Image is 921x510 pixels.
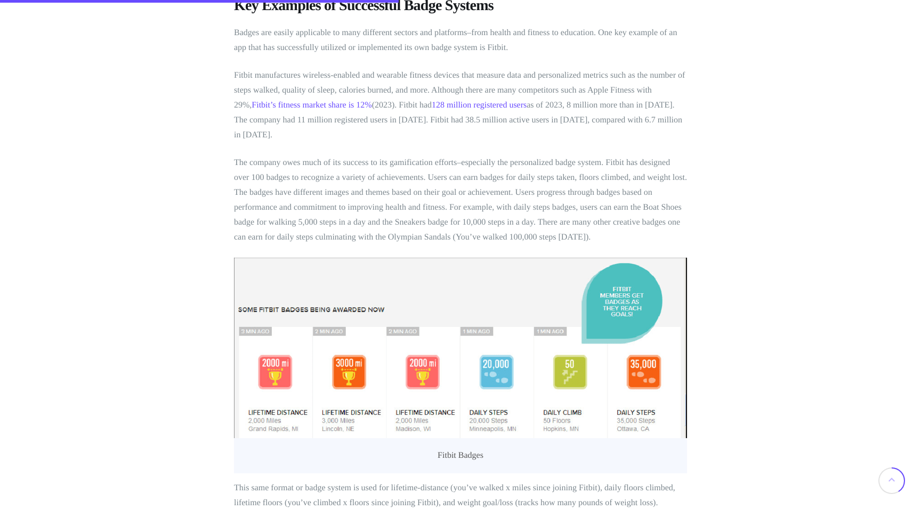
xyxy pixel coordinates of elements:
[234,155,687,245] p: The company owes much of its success to its gamification efforts–especially the personalized badg...
[234,26,687,55] p: Badges are easily applicable to many different sectors and platforms–from health and fitness to e...
[252,101,371,110] a: Fitbit’s fitness market share is 12%
[234,68,687,143] p: Fitbit manufactures wireless-enabled and wearable fitness devices that measure data and personali...
[432,101,527,110] a: 128 million registered users
[234,438,687,473] figcaption: Fitbit Badges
